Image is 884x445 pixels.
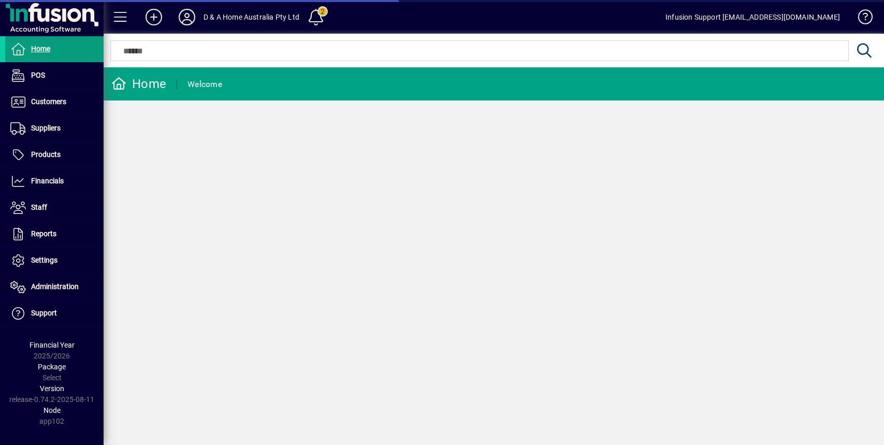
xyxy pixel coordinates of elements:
a: Staff [5,195,104,221]
a: Knowledge Base [850,2,871,36]
a: Administration [5,274,104,300]
span: Suppliers [31,124,61,132]
a: Support [5,300,104,326]
a: Reports [5,221,104,247]
span: Financial Year [30,341,75,349]
button: Add [137,8,170,26]
button: Profile [170,8,204,26]
span: Administration [31,282,79,291]
a: Products [5,142,104,168]
div: Home [111,76,166,92]
span: Products [31,150,61,159]
span: Support [31,309,57,317]
a: Financials [5,168,104,194]
a: Suppliers [5,116,104,141]
span: Version [40,384,64,393]
a: POS [5,63,104,89]
span: Customers [31,97,66,106]
span: Reports [31,229,56,238]
span: Staff [31,203,47,211]
span: POS [31,71,45,79]
span: Package [38,363,66,371]
a: Customers [5,89,104,115]
a: Settings [5,248,104,274]
span: Financials [31,177,64,185]
span: Node [44,406,61,414]
span: Settings [31,256,57,264]
div: D & A Home Australia Pty Ltd [204,9,299,25]
div: Infusion Support [EMAIL_ADDRESS][DOMAIN_NAME] [665,9,840,25]
div: Welcome [187,76,222,93]
span: Home [31,45,50,53]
